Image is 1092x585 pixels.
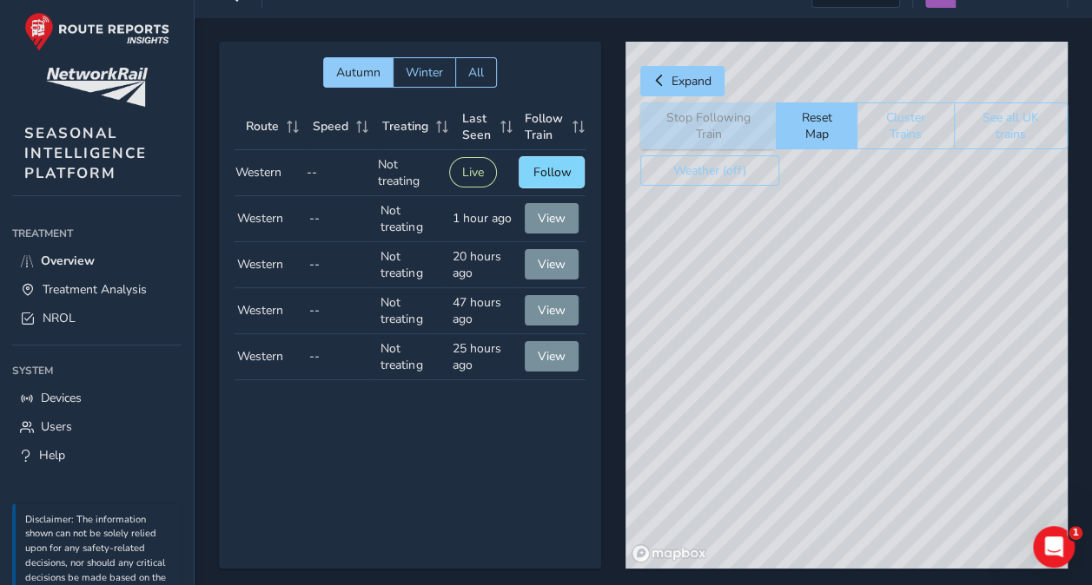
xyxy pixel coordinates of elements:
[46,68,148,107] img: customer logo
[303,288,375,334] td: --
[372,150,443,196] td: Not treating
[538,348,566,365] span: View
[374,288,447,334] td: Not treating
[1033,526,1075,568] iframe: Intercom live chat
[455,57,497,88] button: All
[43,310,76,326] span: NROL
[12,304,182,332] a: NROL
[313,118,348,135] span: Speed
[382,118,428,135] span: Treating
[12,246,182,275] a: Overview
[246,118,279,135] span: Route
[672,73,711,89] span: Expand
[538,210,566,227] span: View
[374,334,447,380] td: Not treating
[39,447,65,463] span: Help
[303,242,375,288] td: --
[12,358,182,384] div: System
[12,384,182,412] a: Devices
[12,275,182,304] a: Treatment Analysis
[323,57,393,88] button: Autumn
[231,196,303,242] td: Western
[406,64,443,81] span: Winter
[857,102,954,149] button: Cluster Trains
[24,123,147,183] span: SEASONAL INTELLIGENCE PLATFORM
[336,64,381,81] span: Autumn
[374,196,447,242] td: Not treating
[43,281,147,298] span: Treatment Analysis
[520,157,584,187] button: Follow
[776,102,857,149] button: Reset Map
[538,256,566,273] span: View
[525,295,579,325] button: View
[525,203,579,233] button: View
[41,418,72,435] span: Users
[462,110,494,143] span: Last Seen
[640,66,725,96] button: Expand
[231,288,303,334] td: Western
[1069,526,1082,540] span: 1
[954,102,1068,149] button: See all UK trains
[525,341,579,371] button: View
[447,242,519,288] td: 20 hours ago
[12,412,182,441] a: Users
[303,196,375,242] td: --
[538,302,566,319] span: View
[301,150,372,196] td: --
[640,155,779,186] button: Weather (off)
[12,220,182,246] div: Treatment
[449,157,497,187] button: Live
[393,57,455,88] button: Winter
[533,164,571,181] span: Follow
[447,334,519,380] td: 25 hours ago
[468,64,484,81] span: All
[231,334,303,380] td: Western
[229,150,301,196] td: Western
[12,441,182,470] a: Help
[24,12,169,51] img: rr logo
[41,390,82,406] span: Devices
[447,288,519,334] td: 47 hours ago
[374,242,447,288] td: Not treating
[303,334,375,380] td: --
[41,253,95,269] span: Overview
[525,249,579,279] button: View
[231,242,303,288] td: Western
[447,196,519,242] td: 1 hour ago
[525,110,566,143] span: Follow Train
